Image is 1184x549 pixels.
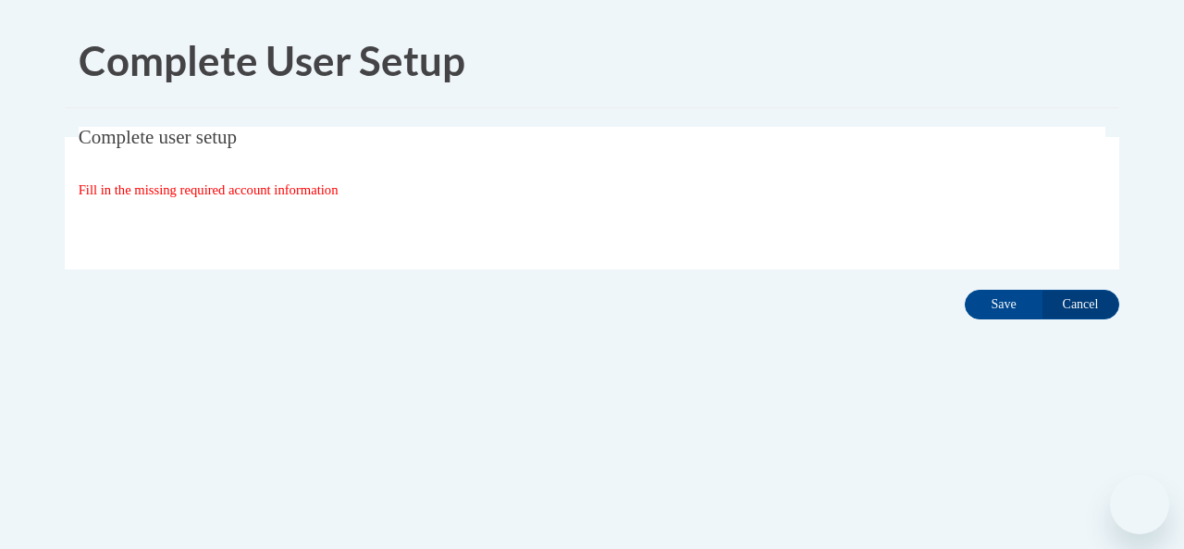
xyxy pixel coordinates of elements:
[79,182,339,197] span: Fill in the missing required account information
[79,36,465,84] span: Complete User Setup
[79,126,237,148] span: Complete user setup
[1110,475,1169,534] iframe: Button to launch messaging window
[1042,290,1119,319] input: Cancel
[965,290,1042,319] input: Save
